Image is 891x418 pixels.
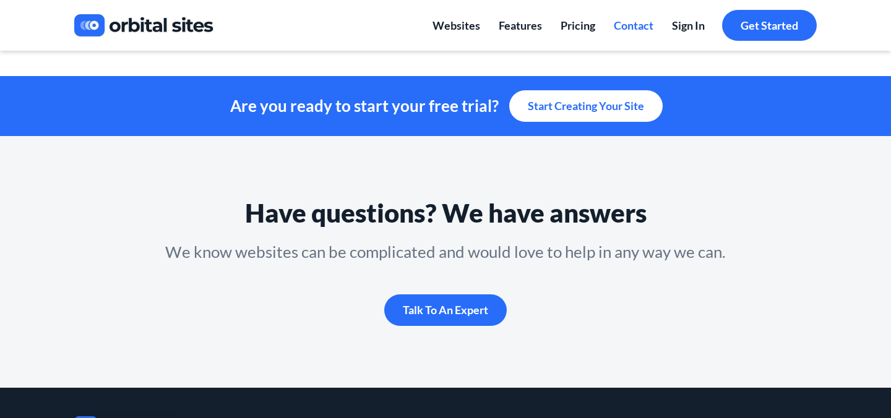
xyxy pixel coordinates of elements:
[74,9,213,41] img: a830013a-b469-4526-b329-771b379920ab.jpg
[384,303,507,317] a: Talk To An Expert
[509,90,663,122] button: Start Creating Your Site
[433,19,480,32] span: Websites
[489,10,551,41] a: Features
[614,19,653,32] span: Contact
[124,198,767,229] p: Have questions? We have answers
[722,10,817,41] a: Get Started
[605,10,663,41] a: Contact
[124,241,767,263] p: We know websites can be complicated and would love to help in any way we can.
[741,19,798,32] span: Get Started
[551,10,605,41] a: Pricing
[663,10,714,41] a: Sign In
[509,99,663,113] a: Start Creating Your Site
[561,19,595,32] span: Pricing
[384,294,507,326] button: Talk To An Expert
[499,19,542,32] span: Features
[230,96,499,116] p: Are you ready to start your free trial?
[423,10,489,41] a: Websites
[672,19,705,32] span: Sign In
